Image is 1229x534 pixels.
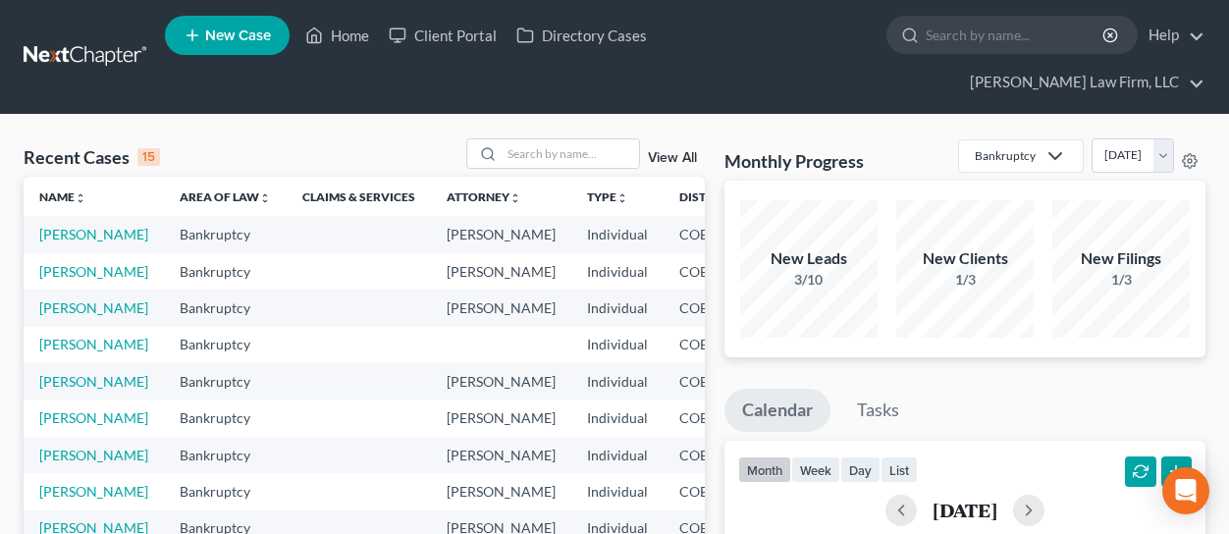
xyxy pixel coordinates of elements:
[664,253,760,290] td: COB
[39,226,148,242] a: [PERSON_NAME]
[1052,270,1190,290] div: 1/3
[571,473,664,509] td: Individual
[39,483,148,500] a: [PERSON_NAME]
[571,290,664,326] td: Individual
[431,290,571,326] td: [PERSON_NAME]
[571,216,664,252] td: Individual
[75,192,86,204] i: unfold_more
[431,437,571,473] td: [PERSON_NAME]
[1139,18,1204,53] a: Help
[738,456,791,483] button: month
[571,437,664,473] td: Individual
[740,270,878,290] div: 3/10
[724,389,830,432] a: Calendar
[137,148,160,166] div: 15
[571,363,664,400] td: Individual
[164,290,287,326] td: Bankruptcy
[431,216,571,252] td: [PERSON_NAME]
[664,437,760,473] td: COB
[840,456,881,483] button: day
[164,216,287,252] td: Bankruptcy
[664,216,760,252] td: COB
[896,270,1034,290] div: 1/3
[180,189,271,204] a: Area of Lawunfold_more
[664,290,760,326] td: COB
[664,327,760,363] td: COB
[39,189,86,204] a: Nameunfold_more
[1162,467,1209,514] div: Open Intercom Messenger
[664,473,760,509] td: COB
[164,437,287,473] td: Bankruptcy
[679,189,744,204] a: Districtunfold_more
[960,65,1204,100] a: [PERSON_NAME] Law Firm, LLC
[39,409,148,426] a: [PERSON_NAME]
[933,500,997,520] h2: [DATE]
[587,189,628,204] a: Typeunfold_more
[616,192,628,204] i: unfold_more
[571,327,664,363] td: Individual
[287,177,431,216] th: Claims & Services
[431,363,571,400] td: [PERSON_NAME]
[205,28,271,43] span: New Case
[896,247,1034,270] div: New Clients
[502,139,639,168] input: Search by name...
[648,151,697,165] a: View All
[740,247,878,270] div: New Leads
[24,145,160,169] div: Recent Cases
[379,18,507,53] a: Client Portal
[39,299,148,316] a: [PERSON_NAME]
[507,18,657,53] a: Directory Cases
[1052,247,1190,270] div: New Filings
[881,456,918,483] button: list
[39,447,148,463] a: [PERSON_NAME]
[664,400,760,436] td: COB
[259,192,271,204] i: unfold_more
[164,473,287,509] td: Bankruptcy
[431,473,571,509] td: [PERSON_NAME]
[926,17,1105,53] input: Search by name...
[975,147,1036,164] div: Bankruptcy
[664,363,760,400] td: COB
[431,253,571,290] td: [PERSON_NAME]
[39,373,148,390] a: [PERSON_NAME]
[447,189,521,204] a: Attorneyunfold_more
[839,389,917,432] a: Tasks
[164,400,287,436] td: Bankruptcy
[724,149,864,173] h3: Monthly Progress
[39,263,148,280] a: [PERSON_NAME]
[39,336,148,352] a: [PERSON_NAME]
[164,253,287,290] td: Bankruptcy
[791,456,840,483] button: week
[164,327,287,363] td: Bankruptcy
[431,400,571,436] td: [PERSON_NAME]
[164,363,287,400] td: Bankruptcy
[571,253,664,290] td: Individual
[571,400,664,436] td: Individual
[509,192,521,204] i: unfold_more
[295,18,379,53] a: Home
